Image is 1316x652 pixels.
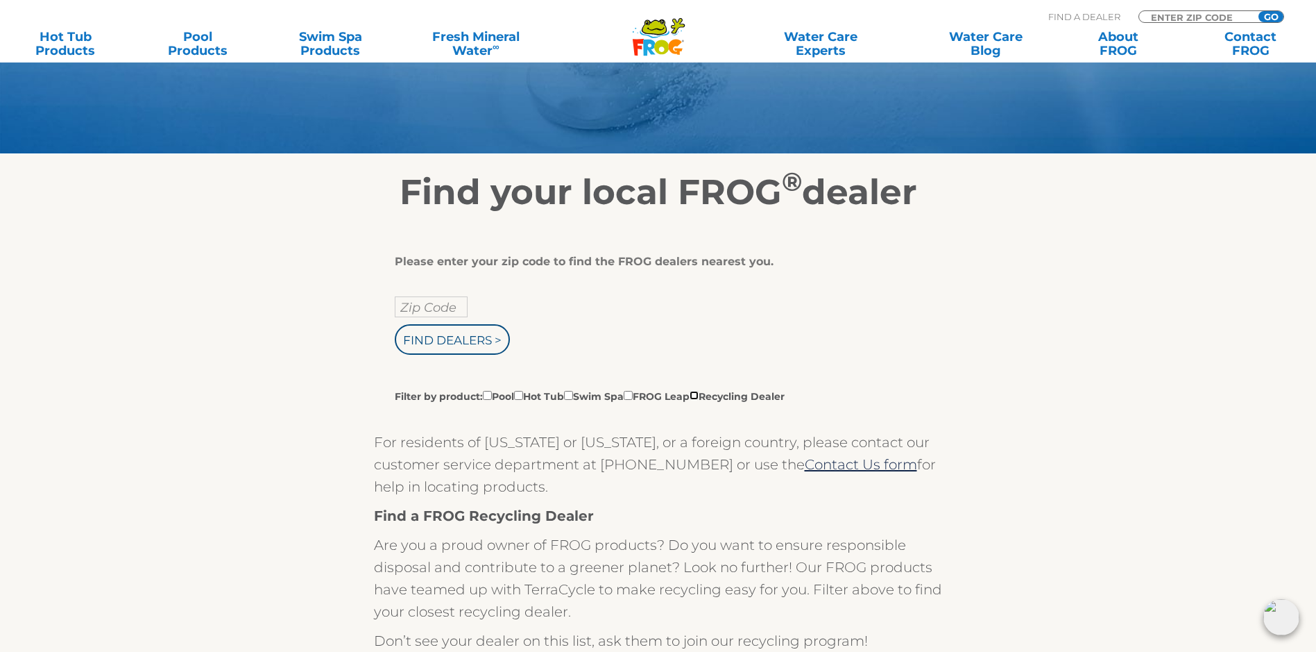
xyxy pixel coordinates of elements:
[805,456,917,473] a: Contact Us form
[146,30,250,58] a: PoolProducts
[624,391,633,400] input: Filter by product:PoolHot TubSwim SpaFROG LeapRecycling Dealer
[374,534,943,623] p: Are you a proud owner of FROG products? Do you want to ensure responsible disposal and contribute...
[411,30,540,58] a: Fresh MineralWater∞
[374,630,943,652] p: Don’t see your dealer on this list, ask them to join our recycling program!
[1199,30,1302,58] a: ContactFROG
[934,30,1037,58] a: Water CareBlog
[1263,599,1299,635] img: openIcon
[395,324,510,355] input: Find Dealers >
[395,255,912,269] div: Please enter your zip code to find the FROG dealers nearest you.
[1258,11,1283,22] input: GO
[493,41,499,52] sup: ∞
[483,391,492,400] input: Filter by product:PoolHot TubSwim SpaFROG LeapRecycling Dealer
[374,508,594,524] strong: Find a FROG Recycling Dealer
[374,431,943,498] p: For residents of [US_STATE] or [US_STATE], or a foreign country, please contact our customer serv...
[564,391,573,400] input: Filter by product:PoolHot TubSwim SpaFROG LeapRecycling Dealer
[1150,11,1243,23] input: Zip Code Form
[1048,10,1120,23] p: Find A Dealer
[14,30,117,58] a: Hot TubProducts
[1066,30,1170,58] a: AboutFROG
[279,30,382,58] a: Swim SpaProducts
[690,391,699,400] input: Filter by product:PoolHot TubSwim SpaFROG LeapRecycling Dealer
[737,30,905,58] a: Water CareExperts
[232,172,1085,213] h2: Find your local FROG dealer
[514,391,523,400] input: Filter by product:PoolHot TubSwim SpaFROG LeapRecycling Dealer
[395,388,785,403] label: Filter by product: Pool Hot Tub Swim Spa FROG Leap Recycling Dealer
[782,166,802,197] sup: ®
